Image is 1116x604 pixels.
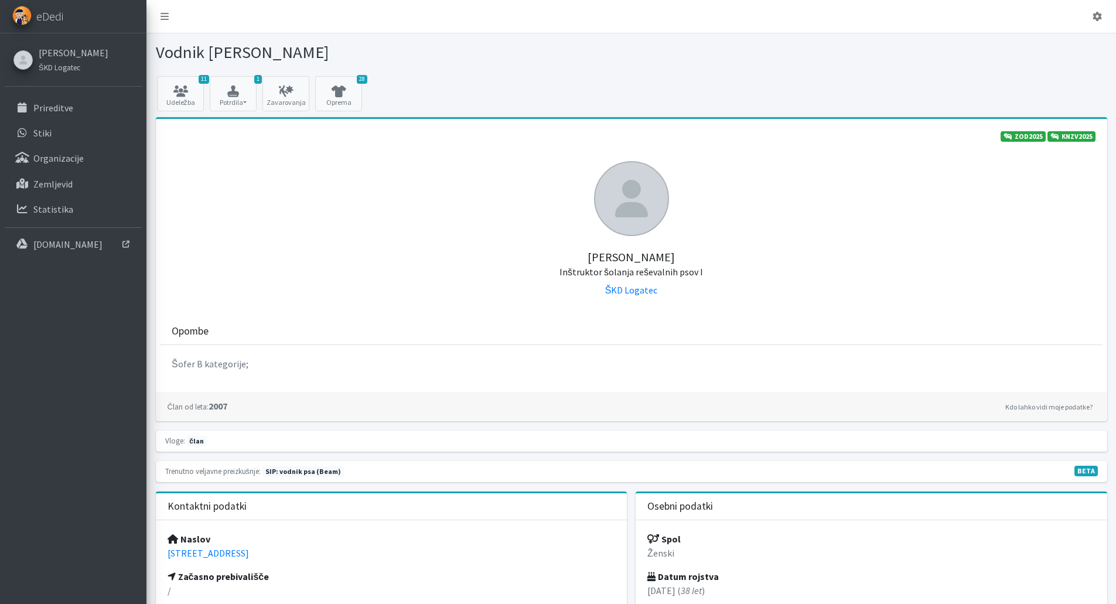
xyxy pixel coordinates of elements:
[5,96,142,120] a: Prireditve
[33,102,73,114] p: Prireditve
[5,233,142,256] a: [DOMAIN_NAME]
[1047,131,1095,142] a: KNZV2025
[168,583,616,598] p: /
[157,76,204,111] a: 11 Udeležba
[647,500,713,513] h3: Osebni podatki
[168,400,227,412] strong: 2007
[357,75,367,84] span: 28
[33,238,103,250] p: [DOMAIN_NAME]
[5,172,142,196] a: Zemljevid
[262,76,309,111] a: Zavarovanja
[5,146,142,170] a: Organizacije
[165,436,185,445] small: Vloge:
[199,75,209,84] span: 11
[33,203,73,215] p: Statistika
[647,546,1095,560] p: Ženski
[187,436,207,446] span: član
[36,8,63,25] span: eDedi
[39,63,80,72] small: ŠKD Logatec
[5,121,142,145] a: Stiki
[12,6,32,25] img: eDedi
[172,325,209,337] h3: Opombe
[210,76,257,111] button: 1 Potrdila
[156,42,627,63] h1: Vodnik [PERSON_NAME]
[681,585,702,596] em: 38 let
[605,284,658,296] a: ŠKD Logatec
[172,357,1091,371] p: Šofer B kategorije;
[647,583,1095,598] p: [DATE] ( )
[33,127,52,139] p: Stiki
[559,266,703,278] small: Inštruktor šolanja reševalnih psov I
[33,152,84,164] p: Organizacije
[168,402,209,411] small: Član od leta:
[1074,466,1098,476] span: V fazi razvoja
[647,533,681,545] strong: Spol
[33,178,73,190] p: Zemljevid
[168,571,269,582] strong: Začasno prebivališče
[647,571,719,582] strong: Datum rojstva
[168,533,210,545] strong: Naslov
[168,236,1095,278] h5: [PERSON_NAME]
[262,466,344,477] span: Naslednja preizkušnja: jesen 2025
[1001,131,1046,142] a: ZOD2025
[5,197,142,221] a: Statistika
[1002,400,1095,414] a: Kdo lahko vidi moje podatke?
[39,60,108,74] a: ŠKD Logatec
[254,75,262,84] span: 1
[315,76,362,111] a: 28 Oprema
[39,46,108,60] a: [PERSON_NAME]
[165,466,261,476] small: Trenutno veljavne preizkušnje:
[168,500,247,513] h3: Kontaktni podatki
[168,547,249,559] a: [STREET_ADDRESS]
